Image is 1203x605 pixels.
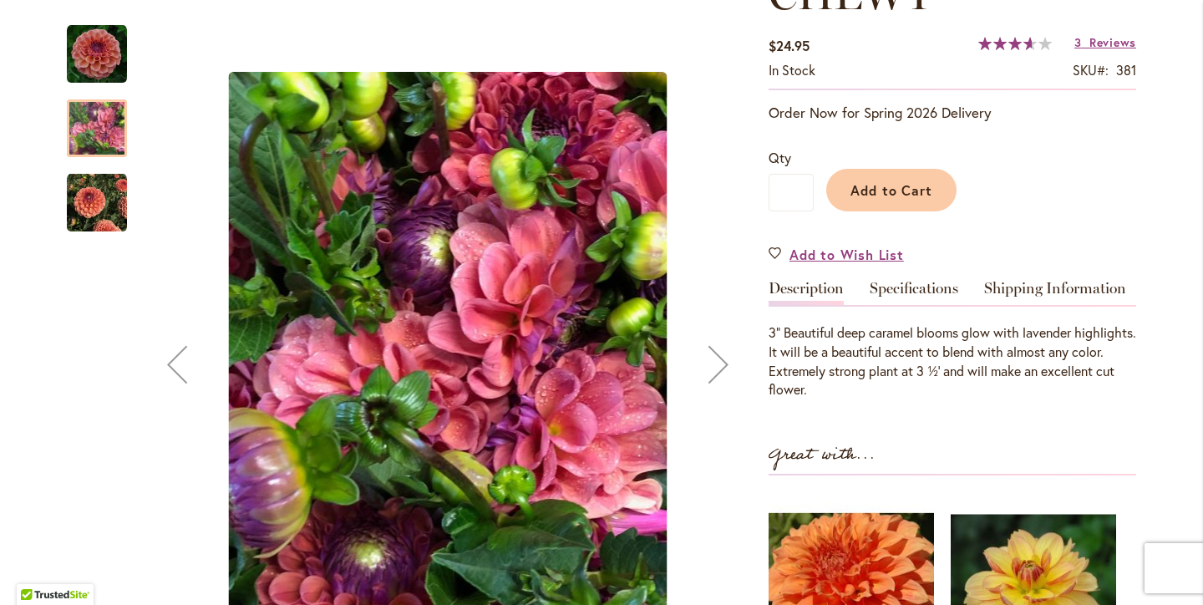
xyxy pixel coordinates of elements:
span: In stock [769,61,815,79]
div: 3” Beautiful deep caramel blooms glow with lavender highlights. It will be a beautiful accent to ... [769,323,1136,399]
div: CHEWY [67,83,144,157]
div: 381 [1116,61,1136,80]
a: Specifications [870,281,958,305]
button: Add to Cart [826,169,957,211]
span: 3 [1074,34,1082,50]
div: 73% [978,37,1052,50]
iframe: Launch Accessibility Center [13,546,59,592]
strong: Great with... [769,441,876,469]
div: CHEWY [67,8,144,83]
img: CHEWY [67,173,127,233]
strong: SKU [1073,61,1109,79]
p: Order Now for Spring 2026 Delivery [769,103,1136,123]
a: Shipping Information [984,281,1126,305]
div: Detailed Product Info [769,281,1136,399]
span: Reviews [1089,34,1136,50]
a: 3 Reviews [1074,34,1136,50]
span: Qty [769,149,791,166]
span: $24.95 [769,37,810,54]
span: Add to Wish List [789,245,904,264]
div: Availability [769,61,815,80]
div: CHEWY [67,157,127,231]
a: Description [769,281,844,305]
img: CHEWY [67,24,127,84]
span: Add to Cart [850,181,933,199]
a: Add to Wish List [769,245,904,264]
